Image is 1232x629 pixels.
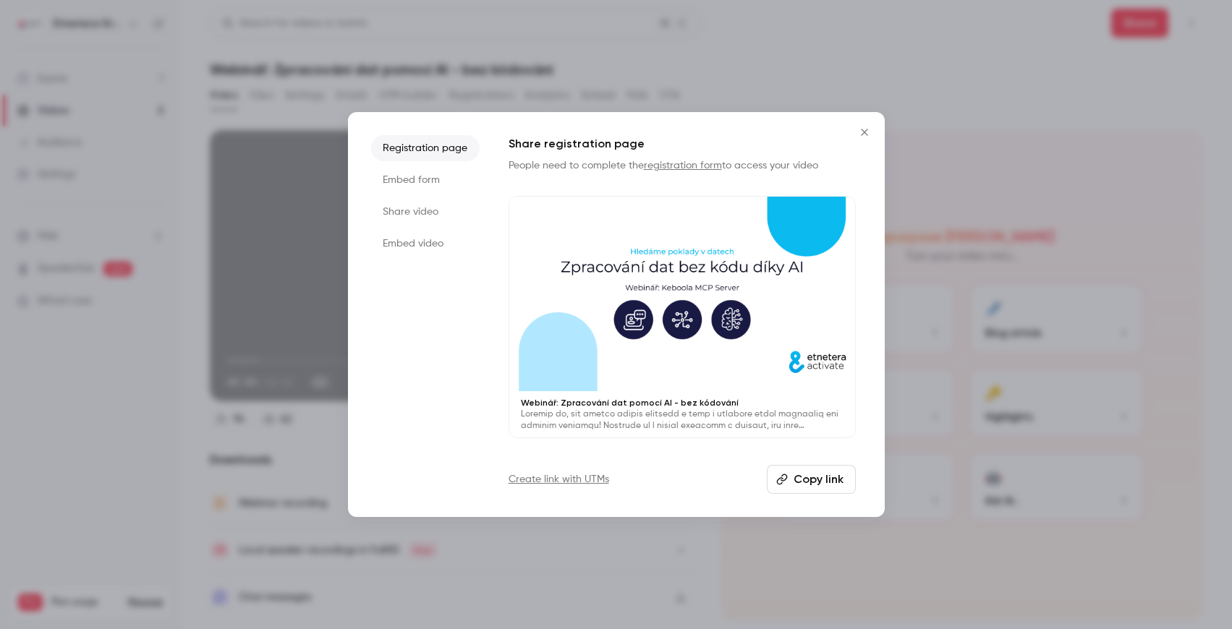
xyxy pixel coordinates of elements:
li: Embed form [371,167,480,193]
li: Share video [371,199,480,225]
li: Embed video [371,231,480,257]
a: registration form [644,161,722,171]
p: Webinář: Zpracování dat pomocí AI - bez kódování [521,397,844,408]
a: Webinář: Zpracování dat pomocí AI - bez kódováníLoremip do, sit ametco adipis elitsedd e temp i u... [509,196,856,438]
li: Registration page [371,135,480,161]
h1: Share registration page [509,135,856,153]
button: Close [850,118,879,147]
p: People need to complete the to access your video [509,158,856,173]
a: Create link with UTMs [509,472,609,487]
button: Copy link [767,465,856,494]
p: Loremip do, sit ametco adipis elitsedd e temp i utlabore etdol magnaaliq eni adminim veniamqu! No... [521,408,844,432]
